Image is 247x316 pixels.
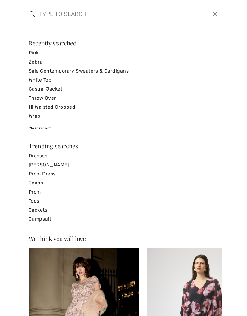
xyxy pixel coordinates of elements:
[29,151,218,160] a: Dresses
[29,57,218,67] a: Zebra
[29,125,218,131] div: Clear recent
[29,94,218,103] a: Throw Over
[29,187,218,197] a: Prom
[29,206,218,215] a: Jackets
[30,11,35,17] img: search the website
[29,40,218,46] div: Recently searched
[29,103,218,112] a: Hi Waisted Cropped
[29,112,218,121] a: Wrap
[29,169,218,178] a: Prom Dress
[29,48,218,57] a: Pink
[29,234,86,243] span: We think you will love
[29,160,218,169] a: [PERSON_NAME]
[29,143,218,149] div: Trending searches
[29,76,218,85] a: White Top
[29,197,218,206] a: Tops
[29,178,218,187] a: Jeans
[29,67,218,76] a: Sale Contemporary Sweaters & Cardigans
[29,85,218,94] a: Casual Jacket
[211,9,220,19] button: Close
[29,215,218,224] a: Jumpsuit
[35,5,170,23] input: TYPE TO SEARCH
